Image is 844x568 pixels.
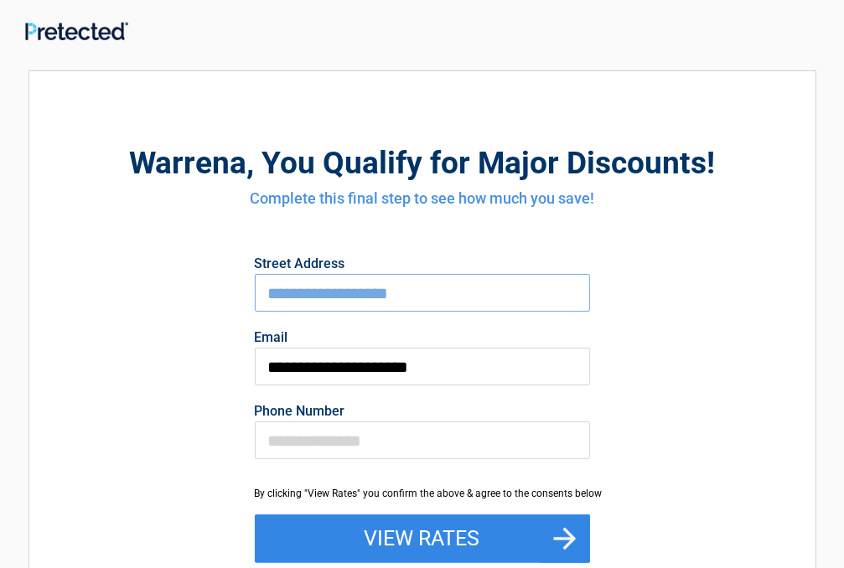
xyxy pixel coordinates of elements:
label: Phone Number [255,405,590,418]
label: Email [255,331,590,344]
span: warrena [129,145,246,181]
div: By clicking "View Rates" you confirm the above & agree to the consents below [255,486,590,501]
button: View Rates [255,514,590,563]
h4: Complete this final step to see how much you save! [122,188,723,209]
img: Main Logo [25,22,128,40]
label: Street Address [255,257,590,271]
h2: , You Qualify for Major Discounts! [122,142,723,183]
